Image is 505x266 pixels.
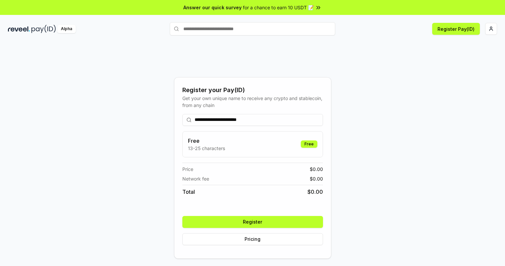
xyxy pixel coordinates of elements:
[307,188,323,196] span: $ 0.00
[31,25,56,33] img: pay_id
[182,216,323,228] button: Register
[8,25,30,33] img: reveel_dark
[310,175,323,182] span: $ 0.00
[182,85,323,95] div: Register your Pay(ID)
[183,4,242,11] span: Answer our quick survey
[243,4,314,11] span: for a chance to earn 10 USDT 📝
[182,95,323,109] div: Get your own unique name to receive any crypto and stablecoin, from any chain
[182,175,209,182] span: Network fee
[182,166,193,173] span: Price
[182,188,195,196] span: Total
[310,166,323,173] span: $ 0.00
[301,140,317,148] div: Free
[188,137,225,145] h3: Free
[432,23,480,35] button: Register Pay(ID)
[182,233,323,245] button: Pricing
[57,25,76,33] div: Alpha
[188,145,225,152] p: 13-25 characters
